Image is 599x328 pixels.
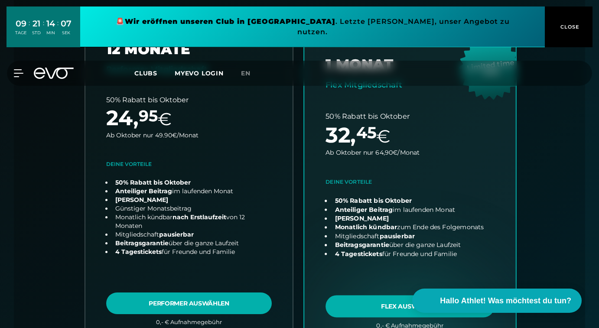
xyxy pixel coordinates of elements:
[57,18,59,41] div: :
[15,17,26,30] div: 09
[440,295,571,307] span: Hallo Athlet! Was möchtest du tun?
[545,6,592,47] button: CLOSE
[175,69,224,77] a: MYEVO LOGIN
[29,18,30,41] div: :
[134,69,175,77] a: Clubs
[241,69,251,77] span: en
[43,18,44,41] div: :
[32,17,41,30] div: 21
[32,30,41,36] div: STD
[412,289,582,313] button: Hallo Athlet! Was möchtest du tun?
[558,23,579,31] span: CLOSE
[46,17,55,30] div: 14
[61,30,72,36] div: SEK
[15,30,26,36] div: TAGE
[134,69,157,77] span: Clubs
[46,30,55,36] div: MIN
[241,68,261,78] a: en
[61,17,72,30] div: 07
